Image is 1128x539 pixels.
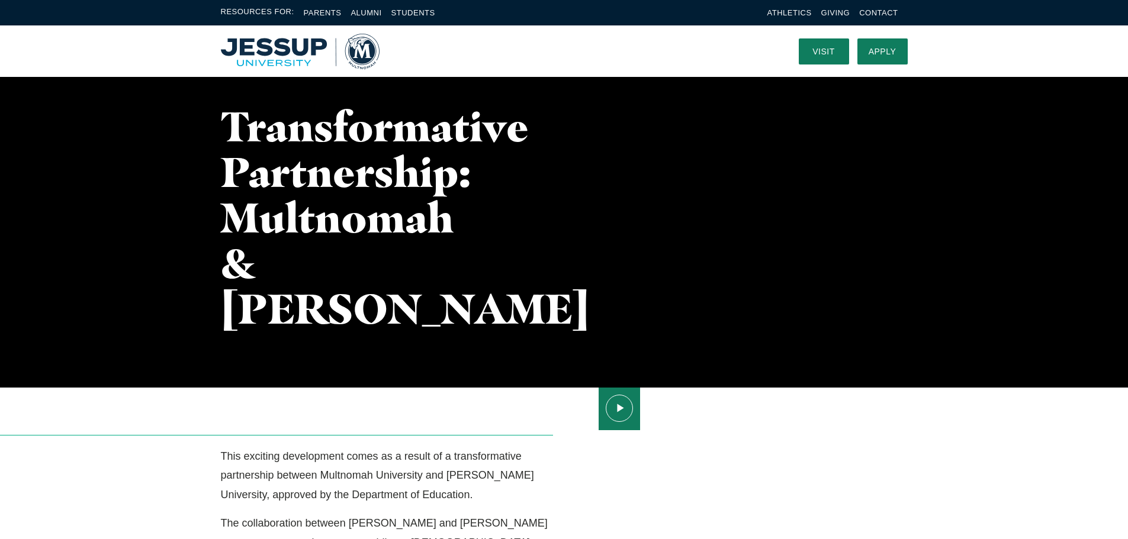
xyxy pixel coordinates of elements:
a: Visit [799,38,849,64]
a: MU-Jessup-Transformative-Partnership [575,435,907,454]
a: Parents [304,8,342,17]
a: Students [391,8,435,17]
a: Alumni [351,8,381,17]
span: Resources For: [221,6,294,20]
a: Home [221,34,380,69]
h1: Transformative Partnership: Multnomah & [PERSON_NAME] [221,104,494,331]
a: Athletics [767,8,812,17]
a: Apply [857,38,908,64]
a: Contact [859,8,898,17]
a: Giving [821,8,850,17]
img: Multnomah University Logo [221,34,380,69]
p: This exciting development comes as a result of a transformative partnership between Multnomah Uni... [221,447,553,504]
